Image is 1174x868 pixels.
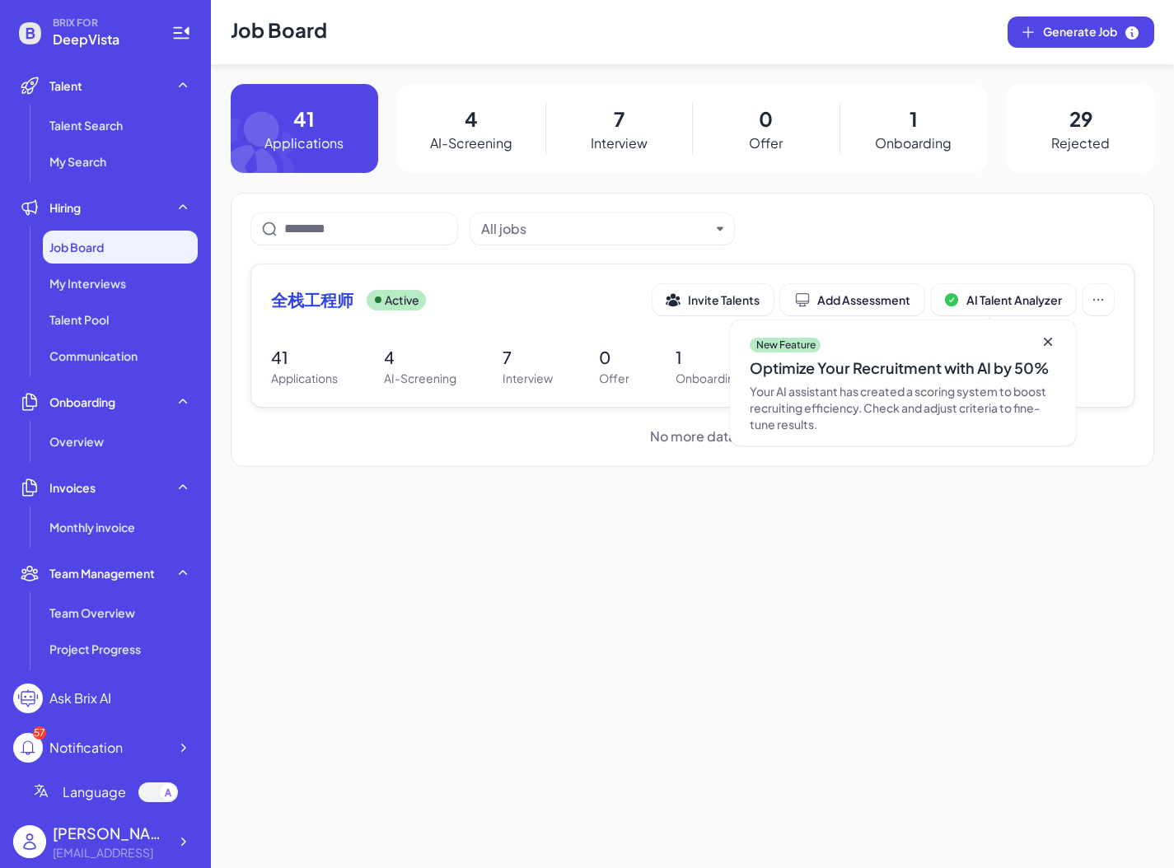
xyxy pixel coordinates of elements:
div: Add Assessment [794,292,910,308]
div: Jing Conan Wang [53,822,168,844]
p: Offer [749,133,783,153]
p: 7 [614,104,624,133]
p: Rejected [1051,133,1110,153]
img: user_logo.png [13,825,46,858]
p: 4 [465,104,478,133]
p: 7 [503,345,553,370]
div: jingconan@deepvista.ai [53,844,168,861]
span: Hiring [49,199,81,216]
div: All jobs [481,219,526,239]
span: Talent [49,77,82,94]
p: 4 [384,345,456,370]
span: Invite Talents [688,292,760,307]
p: Offer [599,370,629,387]
p: 1 [676,345,741,370]
p: New Feature [756,338,816,352]
span: Job Board [49,239,104,255]
span: BRIX FOR [53,16,152,30]
span: Generate Job [1043,23,1140,41]
div: Ask Brix AI [49,688,111,708]
button: All jobs [481,219,710,239]
p: Applications [271,370,338,387]
span: My Interviews [49,275,126,292]
span: Team Overview [49,604,135,621]
button: Invite Talents [652,284,774,315]
span: Talent Pool [49,311,109,328]
p: 1 [910,104,918,133]
span: Talent Search [49,117,123,133]
span: Language [63,782,126,802]
p: 41 [271,345,338,370]
div: Optimize Your Recruitment with AI by 50% [750,357,1056,380]
p: 0 [759,104,773,133]
span: AI Talent Analyzer [966,292,1062,307]
p: Interview [591,133,648,153]
div: 57 [33,726,46,740]
span: My Search [49,153,106,170]
p: Onboarding [676,370,741,387]
span: Monthly invoice [49,519,135,535]
span: Onboarding [49,394,115,410]
p: AI-Screening [384,370,456,387]
p: Interview [503,370,553,387]
p: Active [385,292,419,309]
p: 29 [1069,104,1092,133]
span: Project Progress [49,641,141,657]
p: AI-Screening [430,133,512,153]
p: 0 [599,345,629,370]
button: Generate Job [1008,16,1154,48]
span: No more data [650,427,736,446]
span: Overview [49,433,104,450]
span: DeepVista [53,30,152,49]
p: Onboarding [875,133,952,153]
span: 全栈工程师 [271,288,353,311]
div: Your AI assistant has created a scoring system to boost recruiting efficiency. Check and adjust c... [750,383,1056,432]
span: Communication [49,348,138,364]
span: Team Management [49,565,155,581]
button: AI Talent Analyzer [931,284,1076,315]
div: Notification [49,738,123,758]
button: Add Assessment [780,284,924,315]
span: Invoices [49,479,96,496]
